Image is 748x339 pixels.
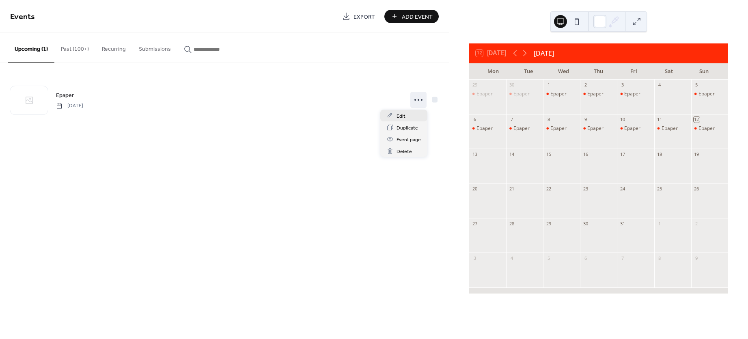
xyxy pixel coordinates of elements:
[545,151,552,157] div: 15
[581,63,617,80] div: Thu
[617,91,654,97] div: Epaper
[624,91,640,97] div: Epaper
[10,9,35,25] span: Events
[511,63,546,80] div: Tue
[509,82,515,88] div: 30
[619,151,625,157] div: 17
[56,91,74,100] a: Epaper
[506,91,543,97] div: Epaper
[587,125,604,132] div: Epaper
[402,13,433,21] span: Add Event
[657,255,663,261] div: 8
[545,186,552,192] div: 22
[472,220,478,227] div: 27
[662,125,678,132] div: Epaper
[56,102,83,110] span: [DATE]
[657,117,663,123] div: 11
[582,220,588,227] div: 30
[384,10,439,23] button: Add Event
[619,82,625,88] div: 3
[546,63,581,80] div: Wed
[694,220,700,227] div: 2
[691,91,728,97] div: Epaper
[619,220,625,227] div: 31
[694,82,700,88] div: 5
[543,125,580,132] div: Epaper
[543,91,580,97] div: Epaper
[691,125,728,132] div: Epaper
[54,33,95,62] button: Past (100+)
[95,33,132,62] button: Recurring
[582,186,588,192] div: 23
[476,63,511,80] div: Mon
[698,91,715,97] div: Epaper
[580,91,617,97] div: Epaper
[472,82,478,88] div: 29
[534,48,554,58] div: [DATE]
[469,125,506,132] div: Epaper
[657,220,663,227] div: 1
[694,151,700,157] div: 19
[694,186,700,192] div: 26
[580,125,617,132] div: Epaper
[509,255,515,261] div: 4
[694,255,700,261] div: 9
[513,91,530,97] div: Epaper
[582,255,588,261] div: 6
[509,151,515,157] div: 14
[509,186,515,192] div: 21
[686,63,722,80] div: Sun
[657,186,663,192] div: 25
[8,33,54,63] button: Upcoming (1)
[587,91,604,97] div: Epaper
[545,220,552,227] div: 29
[509,220,515,227] div: 28
[550,91,567,97] div: Epaper
[469,91,506,97] div: Epaper
[545,255,552,261] div: 5
[651,63,687,80] div: Sat
[476,91,493,97] div: Epaper
[354,13,375,21] span: Export
[476,125,493,132] div: Epaper
[472,186,478,192] div: 20
[509,117,515,123] div: 7
[132,33,177,62] button: Submissions
[617,125,654,132] div: Epaper
[550,125,567,132] div: Epaper
[582,117,588,123] div: 9
[619,186,625,192] div: 24
[616,63,651,80] div: Fri
[582,151,588,157] div: 16
[472,255,478,261] div: 3
[624,125,640,132] div: Epaper
[657,82,663,88] div: 4
[545,82,552,88] div: 1
[336,10,381,23] a: Export
[654,125,691,132] div: Epaper
[506,125,543,132] div: Epaper
[619,255,625,261] div: 7
[657,151,663,157] div: 18
[698,125,715,132] div: Epaper
[545,117,552,123] div: 8
[472,151,478,157] div: 13
[472,117,478,123] div: 6
[582,82,588,88] div: 2
[694,117,700,123] div: 12
[619,117,625,123] div: 10
[513,125,530,132] div: Epaper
